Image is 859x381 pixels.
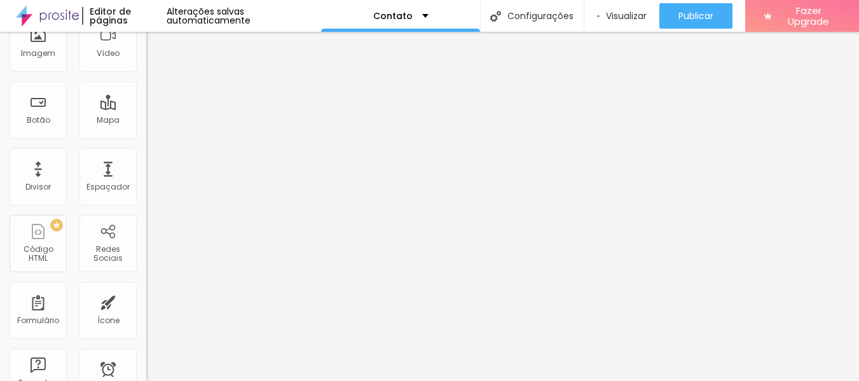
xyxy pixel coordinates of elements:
div: Redes Sociais [83,245,133,263]
div: Divisor [25,183,51,191]
span: Fazer Upgrade [778,5,840,27]
div: Mapa [97,116,120,125]
div: Ícone [97,316,120,325]
div: Alterações salvas automaticamente [167,7,321,25]
img: view-1.svg [597,11,600,22]
div: Imagem [21,49,55,58]
div: Vídeo [97,49,120,58]
iframe: Editor [146,32,859,381]
div: Espaçador [86,183,130,191]
div: Botão [27,116,50,125]
img: Icone [490,11,501,22]
button: Publicar [659,3,732,29]
div: Código HTML [13,245,63,263]
div: Editor de páginas [82,7,167,25]
span: Visualizar [606,11,647,21]
p: Contato [373,11,413,20]
button: Visualizar [584,3,660,29]
span: Publicar [678,11,713,21]
div: Formulário [17,316,59,325]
